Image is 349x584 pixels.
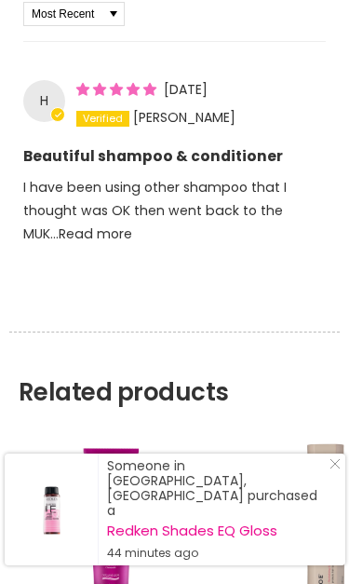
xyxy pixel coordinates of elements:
[107,546,327,561] small: 44 minutes ago
[107,458,327,561] div: Someone in [GEOGRAPHIC_DATA], [GEOGRAPHIC_DATA] purchased a
[9,7,56,53] button: Open gorgias live chat
[322,458,341,477] a: Close Notification
[329,458,341,469] svg: Close Icon
[9,332,340,407] h2: Related products
[164,80,208,99] span: [DATE]
[23,176,326,270] p: I have been using other shampoo that I thought was OK then went back to the MUK...
[23,132,326,167] b: Beautiful shampoo & conditioner
[107,523,327,538] a: Redken Shades EQ Gloss
[76,80,160,99] span: 5 star review
[23,80,65,122] div: H
[59,224,132,243] a: Read more
[133,108,235,127] span: [PERSON_NAME]
[23,2,125,26] select: Sort dropdown
[5,454,98,565] a: Visit product page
